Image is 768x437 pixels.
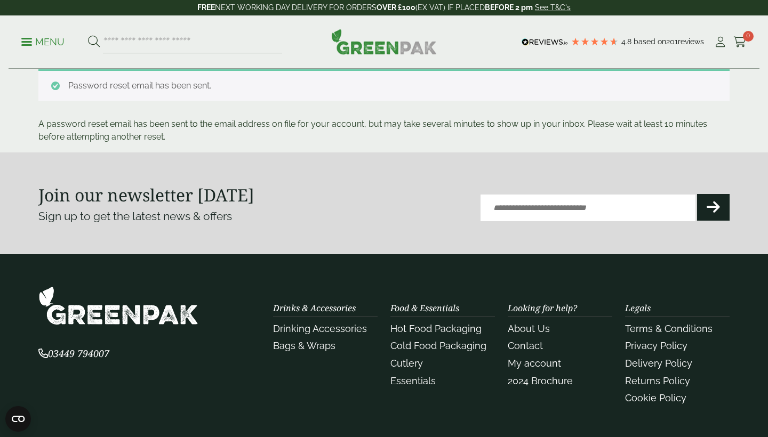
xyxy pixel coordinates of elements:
[666,37,678,46] span: 201
[331,29,437,54] img: GreenPak Supplies
[678,37,704,46] span: reviews
[273,340,335,351] a: Bags & Wraps
[625,323,713,334] a: Terms & Conditions
[38,208,349,225] p: Sign up to get the latest news & offers
[621,37,634,46] span: 4.8
[508,375,573,386] a: 2024 Brochure
[535,3,571,12] a: See T&C's
[733,34,747,50] a: 0
[38,349,109,359] a: 03449 794007
[522,38,568,46] img: REVIEWS.io
[197,3,215,12] strong: FREE
[38,286,198,325] img: GreenPak Supplies
[377,3,415,12] strong: OVER £100
[485,3,533,12] strong: BEFORE 2 pm
[273,323,367,334] a: Drinking Accessories
[743,31,754,42] span: 0
[38,118,730,143] p: A password reset email has been sent to the email address on file for your account, but may take ...
[625,392,686,403] a: Cookie Policy
[625,340,687,351] a: Privacy Policy
[733,37,747,47] i: Cart
[390,375,436,386] a: Essentials
[21,36,65,48] p: Menu
[21,36,65,46] a: Menu
[625,375,690,386] a: Returns Policy
[714,37,727,47] i: My Account
[634,37,666,46] span: Based on
[508,358,561,369] a: My account
[390,340,486,351] a: Cold Food Packaging
[38,69,730,101] div: Password reset email has been sent.
[508,323,550,334] a: About Us
[390,358,423,369] a: Cutlery
[625,358,692,369] a: Delivery Policy
[5,406,31,432] button: Open CMP widget
[571,37,619,46] div: 4.79 Stars
[508,340,543,351] a: Contact
[390,323,482,334] a: Hot Food Packaging
[38,347,109,360] span: 03449 794007
[38,183,254,206] strong: Join our newsletter [DATE]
